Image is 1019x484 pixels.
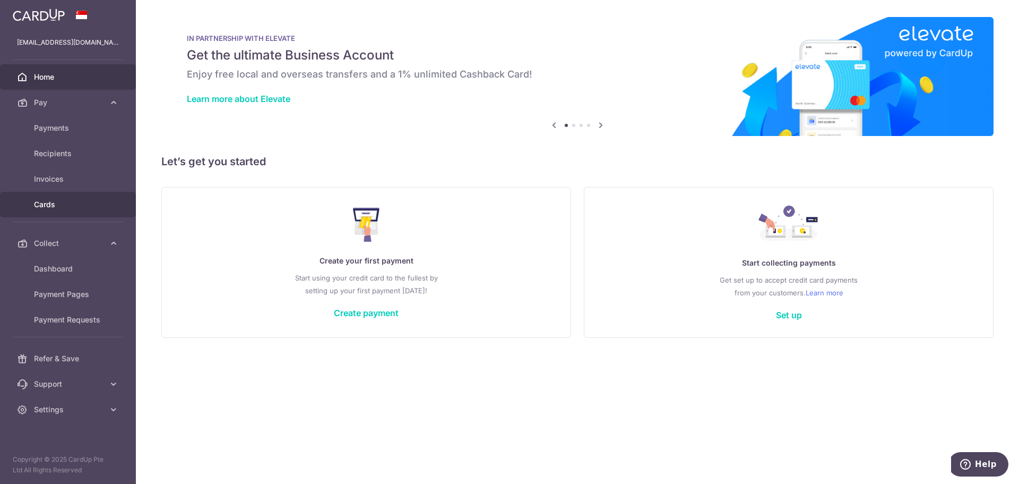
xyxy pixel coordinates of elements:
span: Cards [34,199,104,210]
span: Refer & Save [34,353,104,364]
span: Payments [34,123,104,133]
h5: Let’s get you started [161,153,994,170]
p: Create your first payment [183,254,549,267]
img: Collect Payment [758,206,819,244]
img: Renovation banner [161,17,994,136]
span: Payment Requests [34,315,104,325]
a: Set up [776,310,802,320]
span: Pay [34,97,104,108]
h5: Get the ultimate Business Account [187,47,968,64]
span: Home [34,72,104,82]
span: Recipients [34,148,104,159]
a: Create payment [334,308,399,318]
p: IN PARTNERSHIP WITH ELEVATE [187,34,968,43]
a: Learn more [806,286,843,299]
p: Get set up to accept credit card payments from your customers. [606,274,972,299]
p: Start collecting payments [606,257,972,269]
a: Learn more about Elevate [187,94,290,104]
span: Dashboard [34,264,104,274]
img: CardUp [13,9,65,21]
h6: Enjoy free local and overseas transfers and a 1% unlimited Cashback Card! [187,68,968,81]
span: Support [34,379,104,389]
img: Make Payment [353,208,380,242]
span: Payment Pages [34,289,104,300]
p: [EMAIL_ADDRESS][DOMAIN_NAME] [17,37,119,48]
span: Settings [34,404,104,415]
span: Invoices [34,174,104,184]
p: Start using your credit card to the fullest by setting up your first payment [DATE]! [183,271,549,297]
iframe: Opens a widget where you can find more information [951,452,1008,479]
span: Collect [34,238,104,249]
